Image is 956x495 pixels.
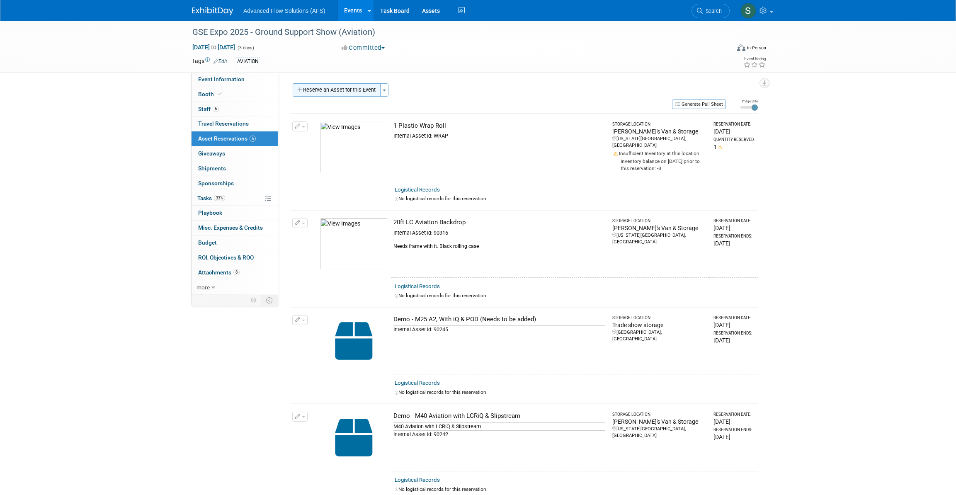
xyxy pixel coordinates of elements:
a: Giveaways [192,146,278,161]
div: [DATE] [713,336,755,345]
td: Tags [192,57,227,66]
div: Image Size [740,99,758,104]
span: Misc. Expenses & Credits [198,224,263,231]
img: ExhibitDay [192,7,233,15]
div: Demo - M40 Aviation with LCRiQ & Slipstream [393,412,605,420]
div: M40 Aviation with LCRiQ & Slipstream [393,422,605,430]
div: Internal Asset Id: WRAP [393,132,605,140]
button: Generate Pull Sheet [672,99,726,109]
div: No logistical records for this reservation. [395,195,755,202]
div: Reservation Date: [713,315,755,321]
div: Event Format [681,43,766,56]
a: Edit [214,58,227,64]
span: Event Information [198,76,245,82]
div: [DATE] [713,321,755,329]
span: ROI, Objectives & ROO [198,254,254,261]
div: [DATE] [713,224,755,232]
div: Trade show storage [612,321,706,329]
span: Advanced Flow Solutions (AFS) [243,7,325,14]
a: Booth [192,87,278,102]
span: to [210,44,218,51]
div: [DATE] [713,239,755,247]
div: [DATE] [713,433,755,441]
span: Shipments [198,165,226,172]
div: No logistical records for this reservation. [395,389,755,396]
div: Storage Location: [612,218,706,224]
span: 6 [250,136,256,142]
div: Insufficient Inventory at this location. [612,149,706,157]
div: Event Rating [743,57,766,61]
a: Search [692,4,730,18]
button: Committed [339,44,388,52]
span: Search [703,8,722,14]
div: [PERSON_NAME]'s Van & Storage [612,127,706,136]
div: 20ft LC Aviation Backdrop [393,218,605,227]
div: Reservation Date: [713,218,755,224]
i: Booth reservation complete [218,92,222,96]
span: Giveaways [198,150,225,157]
div: [US_STATE][GEOGRAPHIC_DATA], [GEOGRAPHIC_DATA] [612,232,706,245]
div: Storage Location: [612,315,706,321]
div: Storage Location: [612,121,706,127]
a: Logistical Records [395,380,440,386]
div: [US_STATE][GEOGRAPHIC_DATA], [GEOGRAPHIC_DATA] [612,426,706,439]
div: 1 [713,143,755,151]
a: Event Information [192,72,278,87]
span: Asset Reservations [198,135,256,142]
div: Storage Location: [612,412,706,417]
button: Reserve an Asset for this Event [293,83,381,97]
a: Logistical Records [395,187,440,193]
div: Reservation Ends: [713,233,755,239]
a: Travel Reservations [192,116,278,131]
div: Internal Asset Id: 90316 [393,229,605,237]
span: Tasks [197,195,225,201]
a: more [192,280,278,295]
div: [PERSON_NAME]'s Van & Storage [612,224,706,232]
div: [GEOGRAPHIC_DATA], [GEOGRAPHIC_DATA] [612,329,706,342]
a: Asset Reservations6 [192,131,278,146]
a: ROI, Objectives & ROO [192,250,278,265]
a: Sponsorships [192,176,278,191]
span: [DATE] [DATE] [192,44,235,51]
div: Demo - M25 A2, With iQ & POD (Needs to be added) [393,315,605,324]
a: Playbook [192,206,278,220]
img: Capital-Asset-Icon-2.png [320,315,388,367]
div: AVIATION [235,57,261,66]
div: [US_STATE][GEOGRAPHIC_DATA], [GEOGRAPHIC_DATA] [612,136,706,149]
span: Travel Reservations [198,120,249,127]
span: Attachments [198,269,240,276]
div: Inventory balance on [DATE] prior to this reservation: -8 [612,157,706,172]
div: Quantity Reserved: [713,137,755,143]
a: Misc. Expenses & Credits [192,221,278,235]
span: Playbook [198,209,222,216]
td: Personalize Event Tab Strip [247,295,261,306]
div: Reservation Ends: [713,427,755,433]
a: Shipments [192,161,278,176]
div: [DATE] [713,127,755,136]
span: Sponsorships [198,180,234,187]
div: Needs frame with it. Black rolling case [393,239,605,250]
div: No logistical records for this reservation. [395,292,755,299]
div: 1 Plastic Wrap Roll [393,121,605,130]
div: No logistical records for this reservation. [395,486,755,493]
div: Internal Asset Id: 90245 [393,325,605,333]
div: Reservation Ends: [713,330,755,336]
span: 6 [213,106,219,112]
a: Logistical Records [395,477,440,483]
a: Logistical Records [395,283,440,289]
img: Steve McAnally [740,3,756,19]
span: Staff [198,106,219,112]
td: Toggle Event Tabs [261,295,278,306]
span: Booth [198,91,223,97]
img: View Images [320,121,388,173]
img: View Images [320,218,388,270]
div: Internal Asset Id: 90242 [393,430,605,438]
span: 8 [233,269,240,275]
div: [DATE] [713,417,755,426]
div: In-Person [747,45,766,51]
img: Capital-Asset-Icon-2.png [320,412,388,463]
a: Tasks33% [192,191,278,206]
div: [PERSON_NAME]'s Van & Storage [612,417,706,426]
a: Staff6 [192,102,278,116]
span: 33% [214,195,225,201]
